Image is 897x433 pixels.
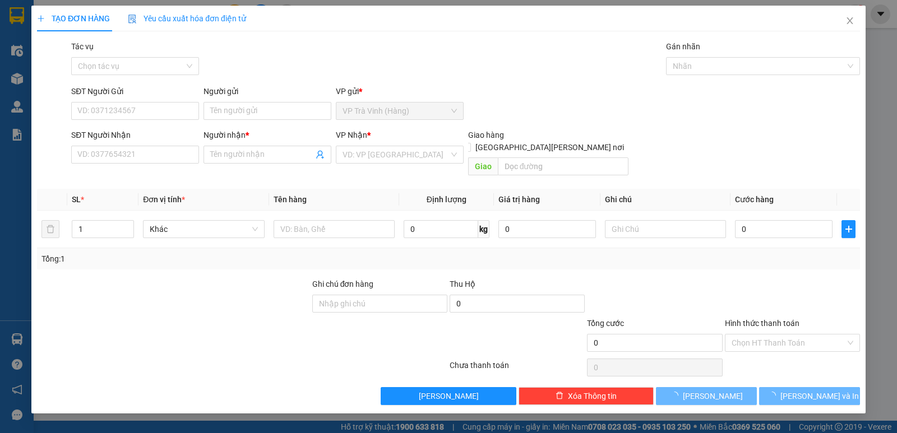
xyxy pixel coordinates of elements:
span: Định lượng [427,195,466,204]
input: Ghi chú đơn hàng [312,295,447,313]
button: deleteXóa Thông tin [519,387,654,405]
span: Giá trị hàng [498,195,540,204]
span: Yêu cầu xuất hóa đơn điện tử [128,14,246,23]
span: Cước hàng [735,195,774,204]
span: Xóa Thông tin [568,390,617,402]
input: Ghi Chú [605,220,726,238]
span: Giao [468,157,498,175]
div: SĐT Người Gửi [71,85,199,97]
span: loading [768,392,780,399]
span: [PERSON_NAME] [683,390,743,402]
button: delete [41,220,59,238]
span: Tổng cước [587,319,624,328]
span: SL [72,195,81,204]
div: Người nhận [204,129,331,141]
span: Tên hàng [274,195,307,204]
label: Hình thức thanh toán [725,319,799,328]
span: loading [671,392,683,399]
div: VP gửi [336,85,464,97]
label: Tác vụ [71,42,94,51]
div: Người gửi [204,85,331,97]
button: Close [834,6,866,37]
span: Thu Hộ [450,280,475,288]
span: Giao hàng [468,131,504,139]
div: Chưa thanh toán [449,359,586,379]
button: plus [841,220,856,238]
span: [GEOGRAPHIC_DATA][PERSON_NAME] nơi [471,141,628,153]
div: SĐT Người Nhận [71,129,199,141]
span: [PERSON_NAME] [419,390,479,402]
span: Đơn vị tính [143,195,185,204]
span: Khác [150,221,257,238]
span: delete [556,392,563,401]
img: icon [128,15,137,24]
button: [PERSON_NAME] [656,387,757,405]
span: TẠO ĐƠN HÀNG [37,14,110,23]
span: kg [478,220,489,238]
th: Ghi chú [600,189,730,211]
input: VD: Bàn, Ghế [274,220,395,238]
button: [PERSON_NAME] [381,387,516,405]
input: Dọc đường [498,157,629,175]
div: Tổng: 1 [41,253,347,265]
span: user-add [316,150,325,159]
span: VP Nhận [336,131,367,139]
input: 0 [498,220,596,238]
span: plus [842,225,855,234]
span: [PERSON_NAME] và In [780,390,859,402]
button: [PERSON_NAME] và In [759,387,860,405]
span: plus [37,15,45,22]
label: Gán nhãn [666,42,700,51]
label: Ghi chú đơn hàng [312,280,374,288]
span: VP Trà Vinh (Hàng) [343,103,457,119]
span: close [845,16,854,25]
